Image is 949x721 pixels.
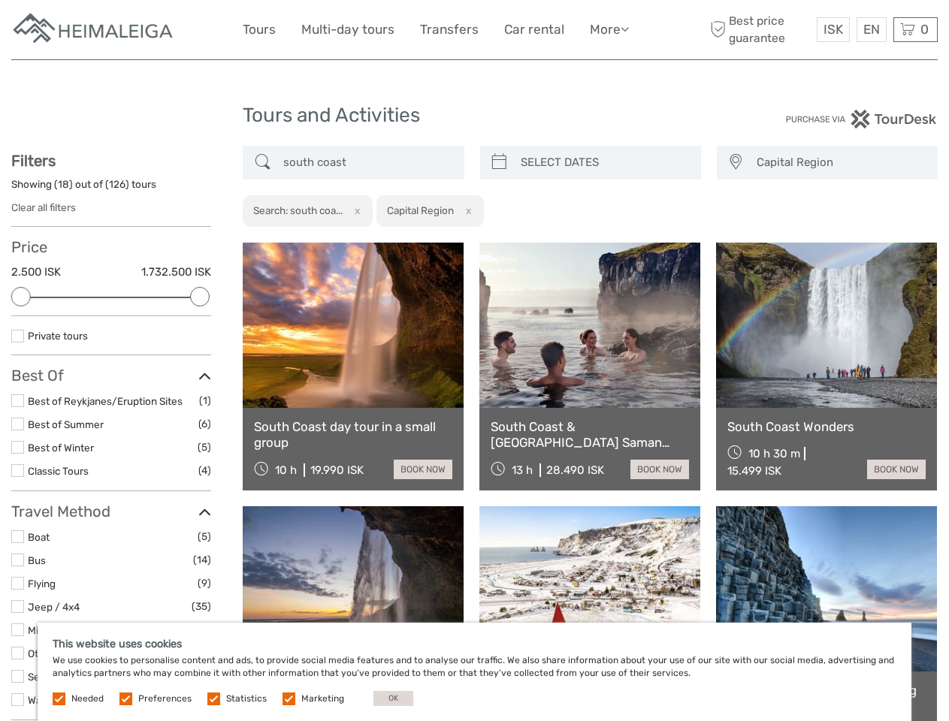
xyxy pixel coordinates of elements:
[141,264,211,280] label: 1.732.500 ISK
[546,463,604,477] div: 28.490 ISK
[277,149,456,176] input: SEARCH
[192,598,211,615] span: (35)
[727,419,926,434] a: South Coast Wonders
[420,19,479,41] a: Transfers
[28,578,56,590] a: Flying
[28,554,46,566] a: Bus
[28,465,89,477] a: Classic Tours
[11,367,211,385] h3: Best Of
[630,460,689,479] a: book now
[394,460,452,479] a: book now
[11,264,61,280] label: 2.500 ISK
[38,623,911,721] div: We use cookies to personalise content and ads, to provide social media features and to analyse ou...
[28,601,80,613] a: Jeep / 4x4
[867,460,926,479] a: book now
[198,575,211,592] span: (9)
[28,531,50,543] a: Boat
[21,26,170,38] p: We're away right now. Please check back later!
[28,442,94,454] a: Best of Winter
[301,19,394,41] a: Multi-day tours
[28,624,92,636] a: Mini Bus / Car
[28,418,104,430] a: Best of Summer
[28,671,75,683] a: Self-Drive
[456,203,476,219] button: x
[345,203,365,219] button: x
[504,19,564,41] a: Car rental
[301,692,344,705] label: Marketing
[226,692,267,705] label: Statistics
[198,528,211,545] span: (5)
[750,150,930,175] button: Capital Region
[71,692,104,705] label: Needed
[138,692,192,705] label: Preferences
[11,201,76,213] a: Clear all filters
[373,691,413,706] button: OK
[253,204,343,216] h2: Search: south coa...
[254,419,452,450] a: South Coast day tour in a small group
[28,395,183,407] a: Best of Reykjanes/Eruption Sites
[198,415,211,433] span: (6)
[198,439,211,456] span: (5)
[11,177,211,201] div: Showing ( ) out of ( ) tours
[173,23,191,41] button: Open LiveChat chat widget
[53,638,896,650] h5: This website uses cookies
[192,621,211,638] span: (48)
[515,149,694,176] input: SELECT DATES
[387,204,454,216] h2: Capital Region
[727,464,781,478] div: 15.499 ISK
[198,462,211,479] span: (4)
[491,419,689,450] a: South Coast & [GEOGRAPHIC_DATA] Saman Pass Tour
[918,22,931,37] span: 0
[275,463,297,477] span: 10 h
[824,22,843,37] span: ISK
[243,104,706,128] h1: Tours and Activities
[11,152,56,170] strong: Filters
[748,447,800,460] span: 10 h 30 m
[58,177,69,192] label: 18
[11,238,211,256] h3: Price
[11,502,211,520] h3: Travel Method
[243,19,276,41] a: Tours
[199,392,211,409] span: (1)
[193,551,211,569] span: (14)
[706,13,813,46] span: Best price guarantee
[310,463,364,477] div: 19.990 ISK
[857,17,887,42] div: EN
[109,177,125,192] label: 126
[590,19,629,41] a: More
[785,110,938,128] img: PurchaseViaTourDesk.png
[28,694,63,706] a: Walking
[11,11,177,48] img: Apartments in Reykjavik
[28,647,115,659] a: Other / Non-Travel
[512,463,533,477] span: 13 h
[28,330,88,342] a: Private tours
